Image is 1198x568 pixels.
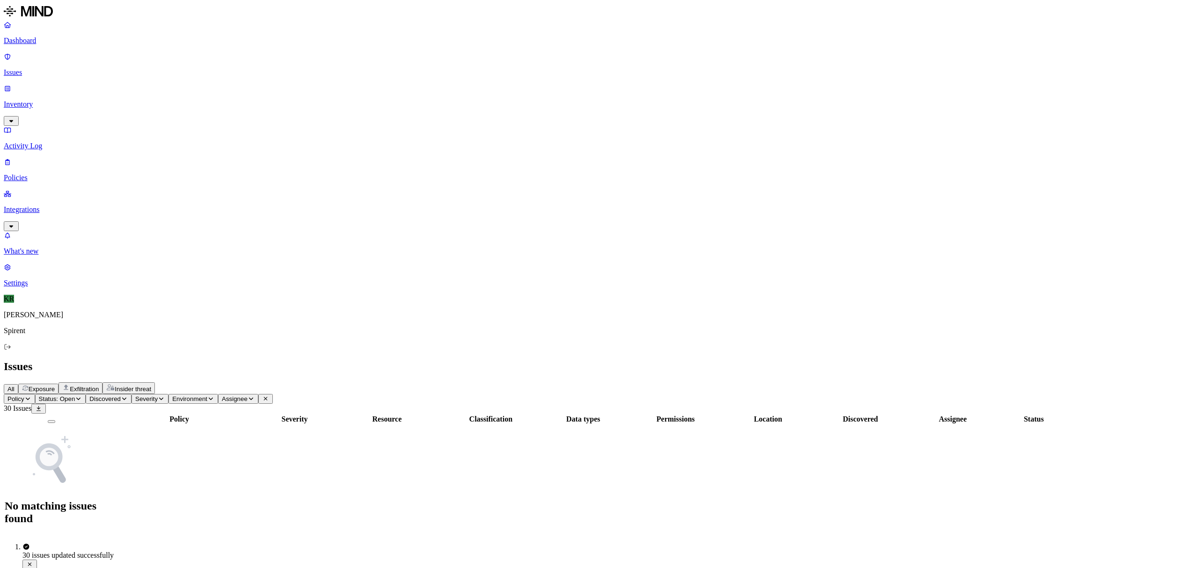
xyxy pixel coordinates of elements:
p: Activity Log [4,142,1194,150]
span: Insider threat [115,386,151,393]
img: MIND [4,4,53,19]
p: Settings [4,279,1194,287]
div: Status [1000,415,1068,423]
p: Dashboard [4,36,1194,45]
div: Permissions [630,415,721,423]
p: Inventory [4,100,1194,109]
a: Settings [4,263,1194,287]
div: 30 issues updated successfully [22,551,1194,560]
div: Location [723,415,813,423]
a: What's new [4,231,1194,255]
div: Severity [261,415,329,423]
button: Select all [48,420,55,423]
div: Classification [446,415,536,423]
p: Integrations [4,205,1194,214]
a: Issues [4,52,1194,77]
div: Discovered [815,415,906,423]
span: Policy [7,395,24,402]
p: What's new [4,247,1194,255]
span: Environment [172,395,207,402]
a: MIND [4,4,1194,21]
a: Policies [4,158,1194,182]
span: All [7,386,15,393]
span: KR [4,295,14,303]
a: Activity Log [4,126,1194,150]
a: Integrations [4,189,1194,230]
span: Assignee [222,395,248,402]
p: Policies [4,174,1194,182]
h1: No matching issues found [5,500,98,525]
span: Exfiltration [70,386,99,393]
p: Spirent [4,327,1194,335]
span: Exposure [29,386,55,393]
span: Severity [135,395,158,402]
p: Issues [4,68,1194,77]
div: Resource [330,415,444,423]
span: Status: Open [39,395,75,402]
div: Assignee [907,415,998,423]
a: Dashboard [4,21,1194,45]
a: Inventory [4,84,1194,124]
div: Data types [538,415,628,423]
span: Discovered [89,395,121,402]
span: 30 Issues [4,404,31,412]
img: NoSearchResult.svg [23,432,80,488]
div: Policy [100,415,259,423]
h2: Issues [4,360,1194,373]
